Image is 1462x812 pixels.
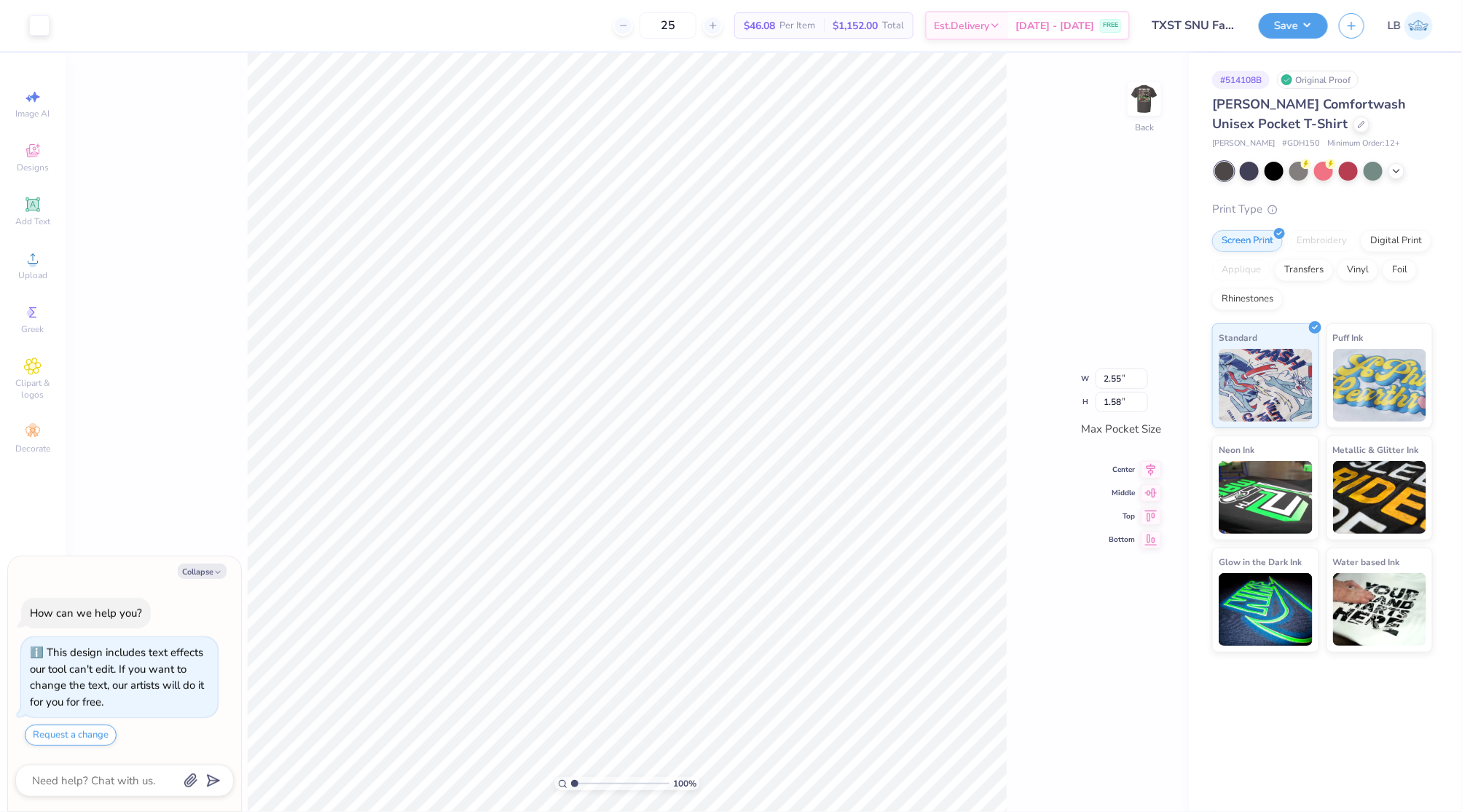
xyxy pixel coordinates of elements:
img: Back [1130,84,1159,114]
img: Water based Ink [1333,573,1427,646]
a: LB [1388,12,1433,40]
span: Minimum Order: 12 + [1327,138,1400,150]
button: Request a change [25,725,117,746]
div: Print Type [1212,201,1433,218]
span: Designs [17,162,49,173]
img: Standard [1219,349,1313,422]
div: Original Proof [1277,71,1359,89]
span: Image AI [16,108,50,119]
span: Standard [1219,330,1257,345]
div: Embroidery [1287,230,1356,252]
span: Total [882,18,904,33]
span: Per Item [779,18,815,33]
span: Middle [1109,488,1135,498]
span: Add Text [15,216,50,227]
div: # 514108B [1212,71,1270,89]
span: Center [1109,465,1135,475]
div: Foil [1383,259,1417,281]
span: Decorate [15,443,50,454]
span: Neon Ink [1219,442,1254,457]
span: Glow in the Dark Ink [1219,554,1302,569]
div: Applique [1212,259,1270,281]
span: $1,152.00 [833,18,878,33]
span: Upload [18,269,47,281]
div: Rhinestones [1212,288,1283,310]
span: Bottom [1109,535,1135,545]
div: How can we help you? [30,606,142,620]
img: Glow in the Dark Ink [1219,573,1313,646]
span: Greek [22,323,44,335]
button: Collapse [178,564,227,579]
button: Save [1259,13,1328,39]
span: LB [1388,17,1401,34]
div: This design includes text effects our tool can't edit. If you want to change the text, our artist... [30,645,204,709]
span: Clipart & logos [7,377,58,401]
div: Screen Print [1212,230,1283,252]
span: Top [1109,511,1135,521]
span: # GDH150 [1282,138,1320,150]
span: Water based Ink [1333,554,1400,569]
img: Neon Ink [1219,461,1313,534]
span: 100 % [673,777,696,790]
span: [PERSON_NAME] Comfortwash Unisex Pocket T-Shirt [1212,95,1406,133]
span: [PERSON_NAME] [1212,138,1275,150]
span: $46.08 [744,18,775,33]
span: Est. Delivery [934,18,989,33]
div: Vinyl [1337,259,1378,281]
span: Metallic & Glitter Ink [1333,442,1419,457]
span: [DATE] - [DATE] [1015,18,1094,33]
div: Back [1135,121,1154,134]
img: Laken Brown [1404,12,1433,40]
span: Puff Ink [1333,330,1364,345]
img: Puff Ink [1333,349,1427,422]
input: – – [640,12,696,39]
img: Metallic & Glitter Ink [1333,461,1427,534]
input: Untitled Design [1141,11,1248,40]
div: Transfers [1275,259,1333,281]
span: FREE [1103,20,1118,31]
div: Digital Print [1361,230,1431,252]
